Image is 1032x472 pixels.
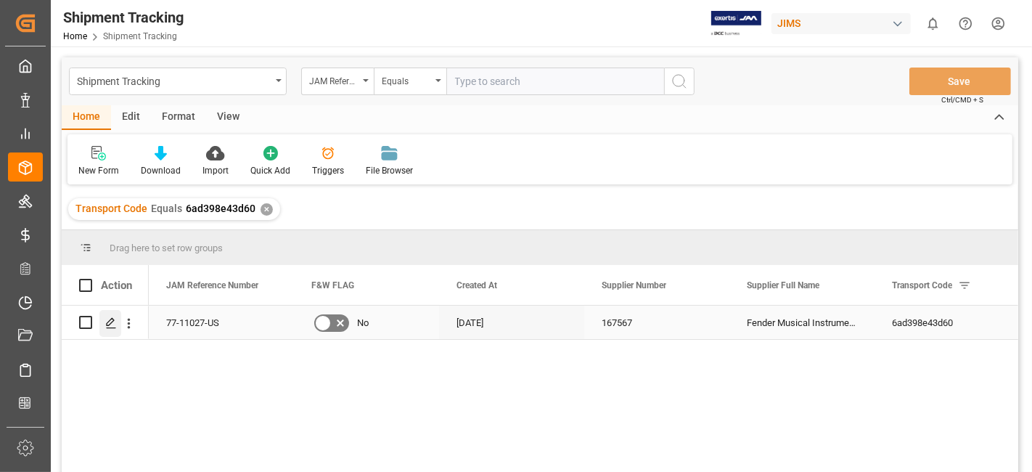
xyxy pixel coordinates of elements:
[729,306,875,339] div: Fender Musical Instruments Corp.
[151,105,206,130] div: Format
[917,7,949,40] button: show 0 new notifications
[250,164,290,177] div: Quick Add
[446,68,664,95] input: Type to search
[909,68,1011,95] button: Save
[664,68,695,95] button: search button
[711,11,761,36] img: Exertis%20JAM%20-%20Email%20Logo.jpg_1722504956.jpg
[301,68,374,95] button: open menu
[101,279,132,292] div: Action
[941,94,983,105] span: Ctrl/CMD + S
[77,71,271,89] div: Shipment Tracking
[309,71,359,88] div: JAM Reference Number
[584,306,729,339] div: 167567
[771,13,911,34] div: JIMS
[63,31,87,41] a: Home
[771,9,917,37] button: JIMS
[382,71,431,88] div: Equals
[63,7,184,28] div: Shipment Tracking
[69,68,287,95] button: open menu
[312,164,344,177] div: Triggers
[141,164,181,177] div: Download
[111,105,151,130] div: Edit
[62,105,111,130] div: Home
[357,306,369,340] span: No
[62,306,149,340] div: Press SPACE to select this row.
[875,306,1020,339] div: 6ad398e43d60
[892,280,952,290] span: Transport Code
[186,203,255,214] span: 6ad398e43d60
[166,280,258,290] span: JAM Reference Number
[261,203,273,216] div: ✕
[202,164,229,177] div: Import
[439,306,584,339] div: [DATE]
[110,243,223,253] span: Drag here to set row groups
[206,105,250,130] div: View
[149,306,294,339] div: 77-11027-US
[366,164,413,177] div: File Browser
[78,164,119,177] div: New Form
[311,280,354,290] span: F&W FLAG
[602,280,666,290] span: Supplier Number
[949,7,982,40] button: Help Center
[75,203,147,214] span: Transport Code
[151,203,182,214] span: Equals
[374,68,446,95] button: open menu
[456,280,497,290] span: Created At
[747,280,819,290] span: Supplier Full Name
